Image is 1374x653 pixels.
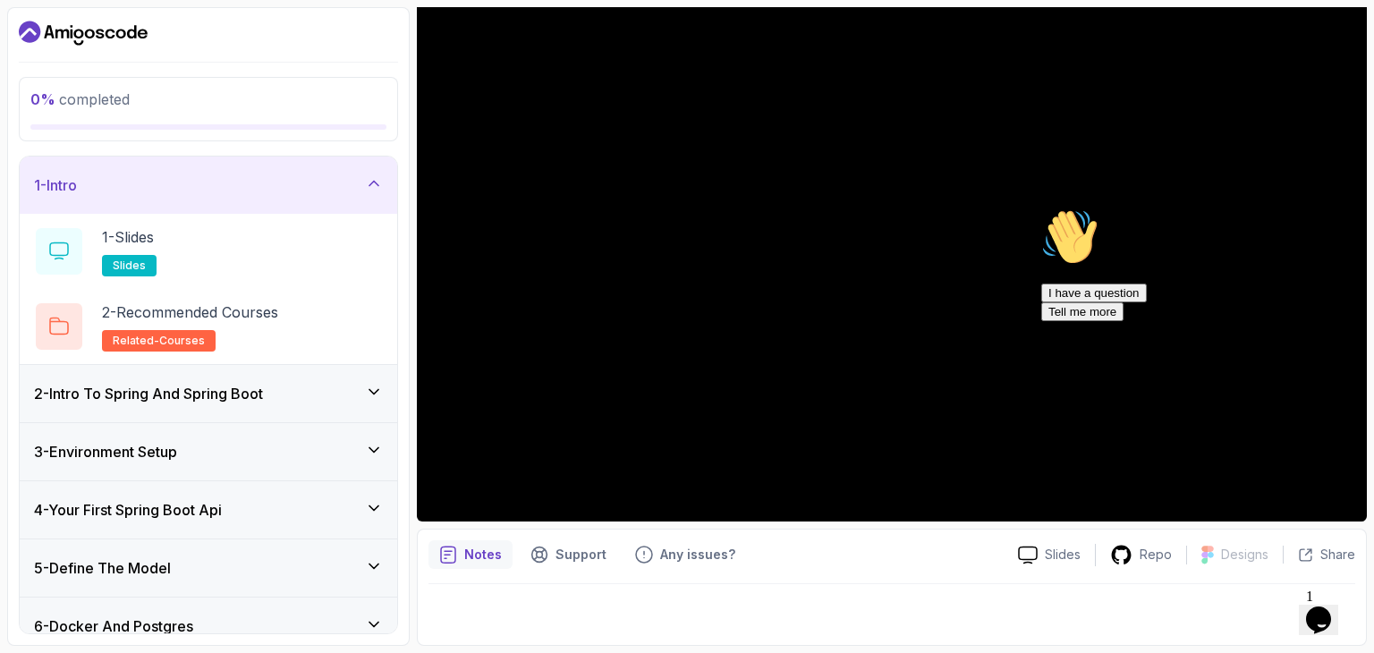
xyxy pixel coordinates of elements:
h3: 5 - Define The Model [34,557,171,579]
div: 👋Hi! How can we help?I have a questionTell me more [7,7,329,120]
p: Notes [464,546,502,564]
p: 2 - Recommended Courses [102,301,278,323]
a: Dashboard [19,19,148,47]
h3: 2 - Intro To Spring And Spring Boot [34,383,263,404]
button: 2-Recommended Coursesrelated-courses [34,301,383,352]
button: 4-Your First Spring Boot Api [20,481,397,539]
button: notes button [428,540,513,569]
iframe: chat widget [1299,581,1356,635]
h3: 6 - Docker And Postgres [34,615,193,637]
button: Support button [520,540,617,569]
p: Support [556,546,606,564]
p: 1 - Slides [102,226,154,248]
iframe: chat widget [1034,201,1356,572]
button: Feedback button [624,540,746,569]
button: I have a question [7,82,113,101]
button: 5-Define The Model [20,539,397,597]
span: Hi! How can we help? [7,54,177,67]
p: Any issues? [660,546,735,564]
button: 3-Environment Setup [20,423,397,480]
a: Slides [1004,546,1095,564]
h3: 3 - Environment Setup [34,441,177,462]
span: slides [113,259,146,273]
img: :wave: [7,7,64,64]
span: related-courses [113,334,205,348]
h3: 1 - Intro [34,174,77,196]
span: completed [30,90,130,108]
button: 2-Intro To Spring And Spring Boot [20,365,397,422]
button: 1-Intro [20,157,397,214]
button: 1-Slidesslides [34,226,383,276]
h3: 4 - Your First Spring Boot Api [34,499,222,521]
span: 0 % [30,90,55,108]
button: Tell me more [7,101,89,120]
